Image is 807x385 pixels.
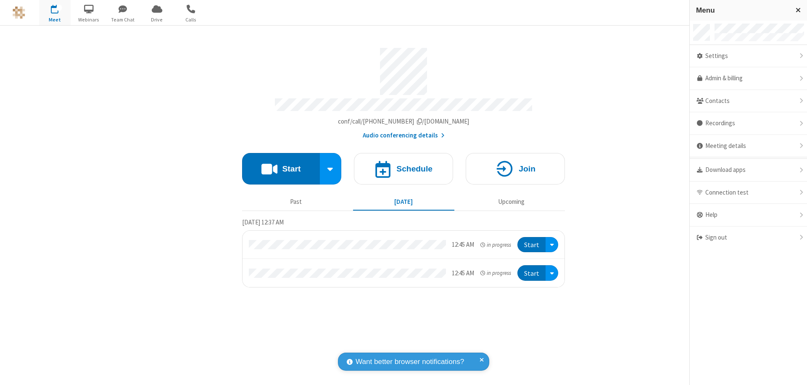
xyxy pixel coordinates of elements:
[141,16,173,24] span: Drive
[13,6,25,19] img: QA Selenium DO NOT DELETE OR CHANGE
[466,153,565,185] button: Join
[690,182,807,204] div: Connection test
[517,265,546,281] button: Start
[690,90,807,113] div: Contacts
[696,6,788,14] h3: Menu
[452,240,474,250] div: 12:45 AM
[39,16,71,24] span: Meet
[396,165,433,173] h4: Schedule
[282,165,301,173] h4: Start
[690,45,807,68] div: Settings
[242,153,320,185] button: Start
[690,159,807,182] div: Download apps
[480,269,511,277] em: in progress
[242,218,284,226] span: [DATE] 12:37 AM
[57,5,62,11] div: 2
[320,153,342,185] div: Start conference options
[73,16,105,24] span: Webinars
[338,117,469,127] button: Copy my meeting room linkCopy my meeting room link
[461,194,562,210] button: Upcoming
[690,227,807,249] div: Sign out
[363,131,445,140] button: Audio conferencing details
[517,237,546,253] button: Start
[690,112,807,135] div: Recordings
[242,42,565,140] section: Account details
[546,237,558,253] div: Open menu
[690,204,807,227] div: Help
[175,16,207,24] span: Calls
[338,117,469,125] span: Copy my meeting room link
[546,265,558,281] div: Open menu
[107,16,139,24] span: Team Chat
[245,194,347,210] button: Past
[452,269,474,278] div: 12:45 AM
[690,67,807,90] a: Admin & billing
[354,153,453,185] button: Schedule
[356,356,464,367] span: Want better browser notifications?
[242,217,565,287] section: Today's Meetings
[480,241,511,249] em: in progress
[519,165,535,173] h4: Join
[690,135,807,158] div: Meeting details
[353,194,454,210] button: [DATE]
